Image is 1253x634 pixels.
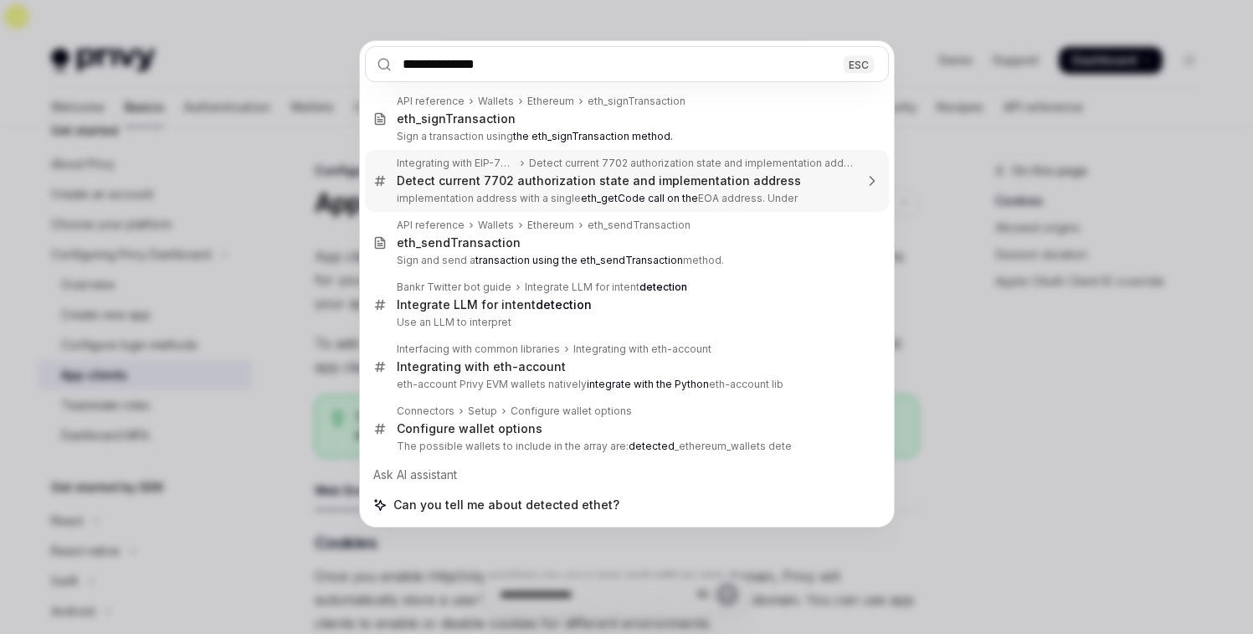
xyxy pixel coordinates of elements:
div: Ethereum [527,219,574,232]
b: eth_getCode call on the [581,192,698,204]
b: transaction using the eth_sendTransaction [475,254,683,266]
p: Sign a transaction using [397,130,854,143]
b: the eth_signTransaction method. [513,130,673,142]
div: ESC [844,55,874,73]
div: Detect current 7702 authorization state and implementation address [529,157,854,170]
div: Integrate LLM for intent [397,297,592,312]
div: Integrate LLM for intent [525,281,687,294]
b: integrate with the Python [587,378,709,390]
div: Integrating with eth-account [397,359,566,374]
div: API reference [397,95,465,108]
div: API reference [397,219,465,232]
div: eth_signTransaction [397,111,516,126]
div: Integrating with EIP-7702 [397,157,516,170]
div: Connectors [397,405,454,418]
div: Setup [468,405,497,418]
b: detected [629,440,675,452]
p: Sign and send a method. [397,254,854,267]
div: Wallets [478,219,514,232]
b: detection [639,281,687,293]
div: Ethereum [527,95,574,108]
p: eth-account Privy EVM wallets natively eth-account lib [397,378,854,391]
p: implementation address with a single EOA address. Under [397,192,854,205]
div: Configure wallet options [397,421,542,436]
div: Ask AI assistant [365,460,889,490]
div: Bankr Twitter bot guide [397,281,511,294]
div: Configure wallet options [511,405,632,418]
div: Detect current 7702 authorization state and implementation address [397,173,801,188]
div: Integrating with eth-account [573,343,711,356]
div: Interfacing with common libraries [397,343,560,356]
div: eth_signTransaction [588,95,686,108]
p: The possible wallets to include in the array are: _ethereum_wallets dete [397,440,854,453]
p: Use an LLM to interpret [397,316,854,329]
div: eth_sendTransaction [588,219,691,232]
div: eth_sendTransaction [397,235,521,250]
span: Can you tell me about detected ethet? [393,497,619,513]
div: Wallets [478,95,514,108]
b: detection [536,297,592,312]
